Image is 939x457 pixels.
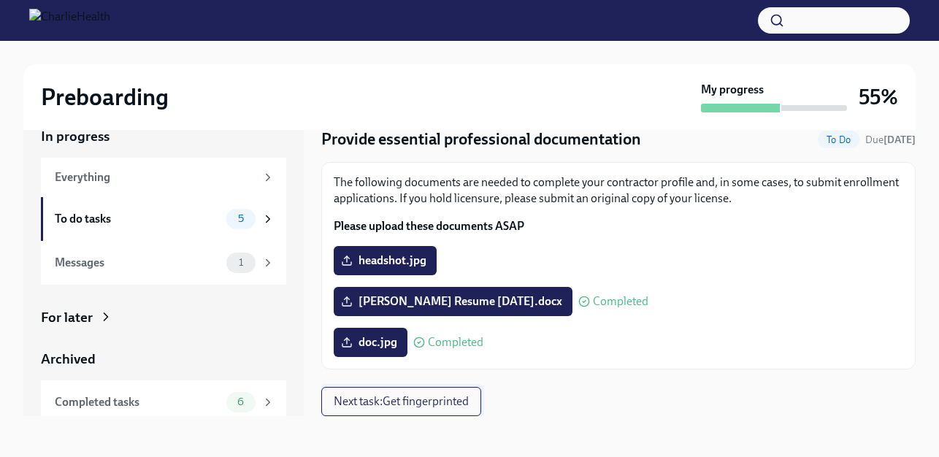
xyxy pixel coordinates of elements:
[229,396,253,407] span: 6
[344,253,426,268] span: headshot.jpg
[334,394,469,409] span: Next task : Get fingerprinted
[55,211,221,227] div: To do tasks
[230,257,252,268] span: 1
[344,335,397,350] span: doc.jpg
[29,9,110,32] img: CharlieHealth
[41,127,286,146] a: In progress
[41,197,286,241] a: To do tasks5
[884,134,916,146] strong: [DATE]
[334,219,524,233] strong: Please upload these documents ASAP
[41,350,286,369] a: Archived
[41,380,286,424] a: Completed tasks6
[55,169,256,185] div: Everything
[41,308,286,327] a: For later
[593,296,648,307] span: Completed
[865,133,916,147] span: August 14th, 2025 08:00
[701,82,764,98] strong: My progress
[334,287,572,316] label: [PERSON_NAME] Resume [DATE].docx
[55,394,221,410] div: Completed tasks
[334,246,437,275] label: headshot.jpg
[41,82,169,112] h2: Preboarding
[334,174,903,207] p: The following documents are needed to complete your contractor profile and, in some cases, to sub...
[55,255,221,271] div: Messages
[818,134,859,145] span: To Do
[321,128,641,150] h4: Provide essential professional documentation
[344,294,562,309] span: [PERSON_NAME] Resume [DATE].docx
[41,308,93,327] div: For later
[321,387,481,416] button: Next task:Get fingerprinted
[41,158,286,197] a: Everything
[229,213,253,224] span: 5
[334,328,407,357] label: doc.jpg
[859,84,898,110] h3: 55%
[865,134,916,146] span: Due
[41,241,286,285] a: Messages1
[428,337,483,348] span: Completed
